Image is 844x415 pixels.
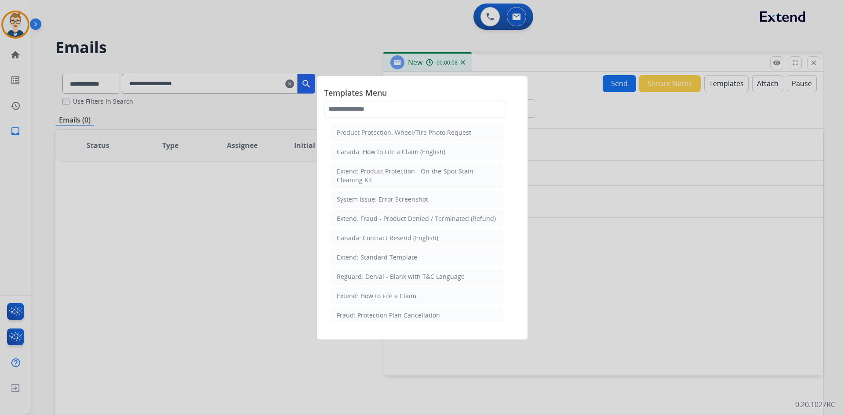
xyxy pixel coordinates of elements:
div: Product Protection: Wheel/Tire Photo Request [337,128,471,137]
div: Fraud: Protection Plan Cancellation [337,311,440,320]
div: Extend: How to File a Claim [337,292,416,300]
div: Extend: Product Protection - On-the-Spot Stain Cleaning Kit [337,167,498,184]
div: Reguard: Denial - Blank with T&C Language [337,272,465,281]
div: Canada: Contract Resend (English) [337,234,438,242]
span: Templates Menu [324,87,520,101]
div: Extend: Standard Template [337,253,417,262]
div: Canada: How to File a Claim (English) [337,148,445,156]
div: System Issue: Error Screenshot [337,195,428,204]
div: Extend: Fraud - Product Denied / Terminated (Refund) [337,214,496,223]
